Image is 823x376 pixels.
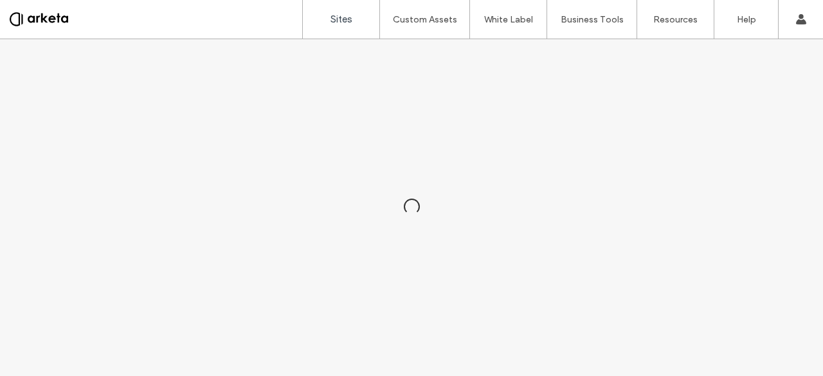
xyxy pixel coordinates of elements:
label: White Label [484,14,533,25]
label: Resources [653,14,698,25]
label: Custom Assets [393,14,457,25]
label: Sites [330,13,352,25]
label: Business Tools [561,14,624,25]
label: Help [737,14,756,25]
